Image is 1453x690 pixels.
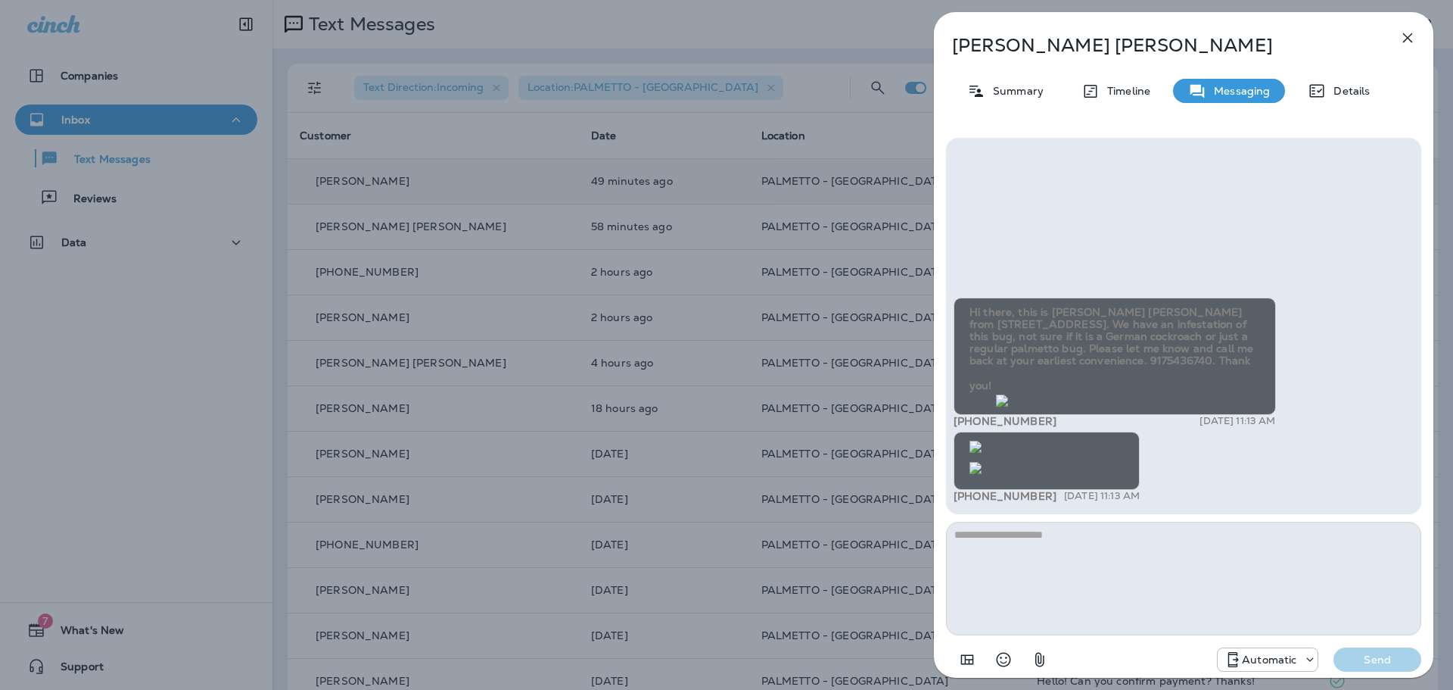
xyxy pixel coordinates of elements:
button: Select an emoji [988,645,1019,675]
span: [PHONE_NUMBER] [954,414,1056,428]
p: [DATE] 11:13 AM [1199,415,1275,427]
img: twilio-download [969,462,982,474]
p: Timeline [1100,85,1150,97]
p: Summary [985,85,1044,97]
p: Automatic [1242,654,1296,666]
span: [PHONE_NUMBER] [954,489,1056,503]
button: Add in a premade template [952,645,982,675]
p: [DATE] 11:13 AM [1064,490,1140,502]
p: Messaging [1206,85,1270,97]
p: Details [1326,85,1370,97]
p: [PERSON_NAME] [PERSON_NAME] [952,35,1365,56]
img: tr-number-icon.svg [996,395,1008,407]
img: twilio-download [969,441,982,453]
span: Hi there, this is [PERSON_NAME] [PERSON_NAME] from [STREET_ADDRESS]. We have an infestation of th... [969,305,1256,392]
